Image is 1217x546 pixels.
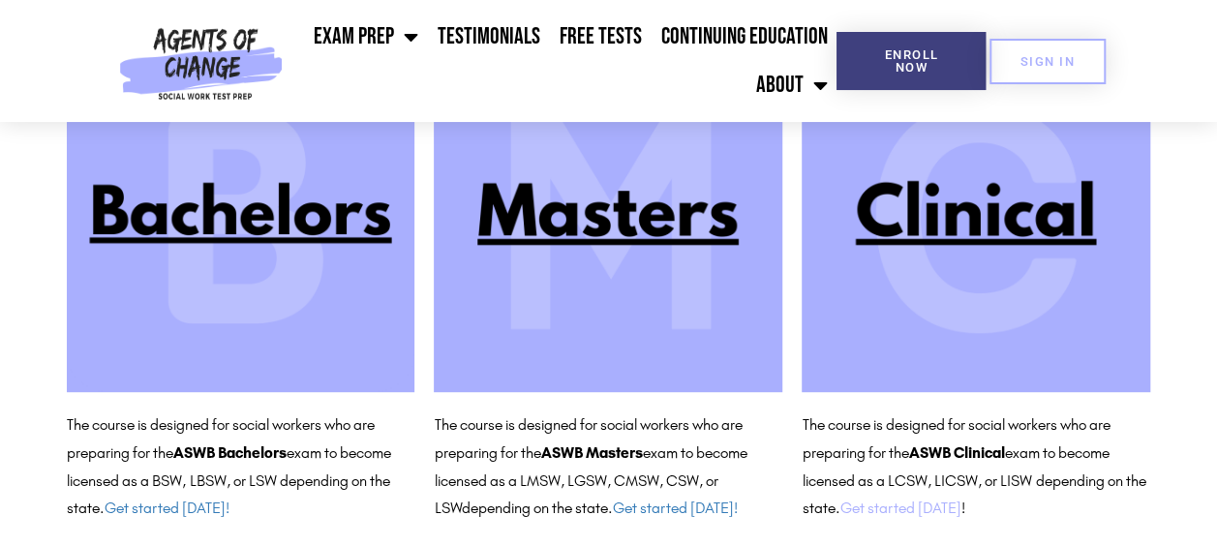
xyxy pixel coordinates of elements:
[908,443,1004,462] b: ASWB Clinical
[540,443,642,462] b: ASWB Masters
[173,443,287,462] b: ASWB Bachelors
[290,13,837,109] nav: Menu
[303,13,427,61] a: Exam Prep
[989,39,1106,84] a: SIGN IN
[105,499,229,517] a: Get started [DATE]!
[802,411,1150,523] p: The course is designed for social workers who are preparing for the exam to become licensed as a ...
[67,411,415,523] p: The course is designed for social workers who are preparing for the exam to become licensed as a ...
[612,499,737,517] a: Get started [DATE]!
[867,48,955,74] span: Enroll Now
[434,411,782,523] p: The course is designed for social workers who are preparing for the exam to become licensed as a ...
[839,499,960,517] a: Get started [DATE]
[837,32,986,90] a: Enroll Now
[745,61,837,109] a: About
[549,13,651,61] a: Free Tests
[835,499,964,517] span: . !
[461,499,737,517] span: depending on the state.
[651,13,837,61] a: Continuing Education
[427,13,549,61] a: Testimonials
[1020,55,1075,68] span: SIGN IN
